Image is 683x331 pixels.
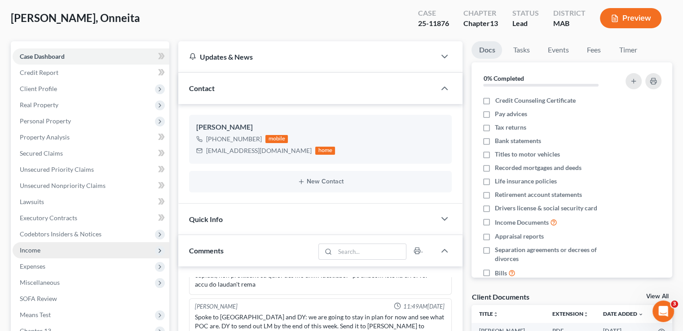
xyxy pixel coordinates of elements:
[20,262,45,270] span: Expenses
[553,18,586,29] div: MAB
[540,41,576,59] a: Events
[479,310,498,317] a: Titleunfold_more
[20,149,63,157] span: Secured Claims
[583,312,589,317] i: unfold_more
[20,117,71,125] span: Personal Property
[552,310,589,317] a: Extensionunfold_more
[463,18,498,29] div: Chapter
[671,301,678,308] span: 3
[20,230,101,238] span: Codebtors Insiders & Notices
[495,109,527,118] span: Pay advices
[13,178,169,194] a: Unsecured Nonpriority Claims
[506,41,537,59] a: Tasks
[189,52,425,61] div: Updates & News
[495,163,582,172] span: Recorded mortgages and deeds
[20,101,58,109] span: Real Property
[20,182,106,189] span: Unsecured Nonpriority Claims
[512,8,539,18] div: Status
[471,41,502,59] a: Docs
[490,19,498,27] span: 13
[20,295,57,302] span: SOFA Review
[495,177,557,186] span: Life insurance policies
[493,312,498,317] i: unfold_more
[483,74,524,82] strong: 0% Completed
[495,96,575,105] span: Credit Counseling Certificate
[463,8,498,18] div: Chapter
[652,301,674,322] iframe: Intercom live chat
[20,214,77,222] span: Executory Contracts
[612,41,644,59] a: Timer
[638,312,643,317] i: expand_more
[495,245,614,263] span: Separation agreements or decrees of divorces
[495,232,544,241] span: Appraisal reports
[196,122,445,133] div: [PERSON_NAME]
[20,69,58,76] span: Credit Report
[403,302,444,311] span: 11:49AM[DATE]
[20,279,60,286] span: Miscellaneous
[189,84,215,92] span: Contact
[20,311,51,318] span: Means Test
[13,65,169,81] a: Credit Report
[646,293,669,300] a: View All
[471,292,529,301] div: Client Documents
[11,11,140,24] span: [PERSON_NAME], Onneita
[495,218,549,227] span: Income Documents
[553,8,586,18] div: District
[13,161,169,178] a: Unsecured Priority Claims
[13,194,169,210] a: Lawsuits
[495,150,560,159] span: Titles to motor vehicles
[495,136,541,145] span: Bank statements
[13,210,169,226] a: Executory Contracts
[265,135,288,143] div: mobile
[512,18,539,29] div: Lead
[20,198,44,205] span: Lawsuits
[600,8,661,28] button: Preview
[495,190,582,199] span: Retirement account statements
[579,41,608,59] a: Fees
[206,135,262,144] div: [PHONE_NUMBER]
[603,310,643,317] a: Date Added expand_more
[196,178,445,185] button: New Contact
[495,123,526,132] span: Tax returns
[495,269,507,278] span: Bills
[189,215,223,223] span: Quick Info
[20,165,94,173] span: Unsecured Priority Claims
[206,146,312,155] div: [EMAIL_ADDRESS][DOMAIN_NAME]
[20,85,57,92] span: Client Profile
[13,291,169,307] a: SOFA Review
[20,246,40,254] span: Income
[315,147,335,155] div: home
[418,18,449,29] div: 25-11876
[13,145,169,161] a: Secured Claims
[195,302,238,311] div: [PERSON_NAME]
[335,244,406,259] input: Search...
[495,204,597,213] span: Drivers license & social security card
[418,8,449,18] div: Case
[13,129,169,145] a: Property Analysis
[13,48,169,65] a: Case Dashboard
[189,246,224,255] span: Comments
[20,133,70,141] span: Property Analysis
[20,52,65,60] span: Case Dashboard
